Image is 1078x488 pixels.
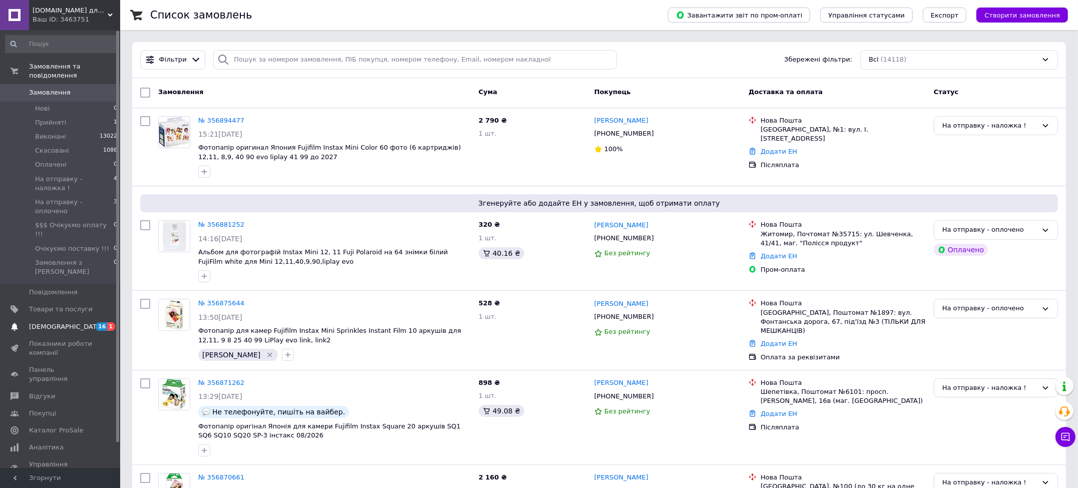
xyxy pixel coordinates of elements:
div: Нова Пошта [761,378,926,387]
input: Пошук [5,35,118,53]
div: [PHONE_NUMBER] [592,310,656,323]
a: Додати ЕН [761,148,797,155]
a: Фото товару [158,220,190,252]
div: 49.08 ₴ [479,405,524,417]
span: 1 шт. [479,313,497,320]
span: 528 ₴ [479,299,500,307]
span: Без рейтингу [604,407,650,415]
div: [GEOGRAPHIC_DATA], Поштомат №1897: вул. Фонтанська дорога, 67, під'їзд №3 (ТІЛЬКИ ДЛЯ МЕШКАНЦІВ) [761,308,926,336]
span: [PERSON_NAME] [202,351,260,359]
img: Фото товару [159,299,190,330]
span: Cума [479,88,497,96]
span: 0 [114,258,117,276]
span: Доставка та оплата [749,88,823,96]
svg: Видалити мітку [266,351,274,359]
a: Фото товару [158,299,190,331]
span: 100% [604,145,623,153]
span: 320 ₴ [479,221,500,228]
button: Завантажити звіт по пром-оплаті [668,8,810,23]
span: 2 790 ₴ [479,117,507,124]
span: Повідомлення [29,288,78,297]
span: 1 шт. [479,234,497,242]
input: Пошук за номером замовлення, ПІБ покупця, номером телефону, Email, номером накладної [213,50,617,70]
span: Не телефонуйте, пишіть на вайбер. [212,408,345,416]
div: [PHONE_NUMBER] [592,127,656,140]
span: Альбом для фотографій Instax Mini 12, 11 Fuji Polaroid на 64 знімки білий FujiFilm white для Mini... [198,248,448,265]
span: 898 ₴ [479,379,500,386]
div: Післяплата [761,161,926,170]
a: Додати ЕН [761,340,797,347]
span: 13:29[DATE] [198,392,242,400]
a: [PERSON_NAME] [594,378,648,388]
span: Фотопапір оригінал Японія для камери Fujifilm Instax Square 20 аркушів SQ1 SQ6 SQ10 SQ20 SP-3 інс... [198,422,461,439]
span: Фільтри [159,55,187,65]
span: Покупці [29,409,56,418]
div: [PHONE_NUMBER] [592,232,656,245]
div: 40.16 ₴ [479,247,524,259]
button: Управління статусами [820,8,913,23]
button: Створити замовлення [976,8,1068,23]
span: Замовлення та повідомлення [29,62,120,80]
img: Фото товару [159,117,190,148]
span: Виконані [35,132,66,141]
div: Ваш ID: 3463751 [33,15,120,24]
span: Завантажити звіт по пром-оплаті [676,11,802,20]
div: Нова Пошта [761,220,926,229]
span: Очікуємо поставку !!! [35,244,109,253]
span: 1 [114,118,117,127]
span: 1 шт. [479,392,497,399]
div: Післяплата [761,423,926,432]
div: На отправку - наложка ! [942,383,1037,393]
span: Замовлення [29,88,71,97]
span: 0 [114,160,117,169]
span: Аналітика [29,443,64,452]
span: [DEMOGRAPHIC_DATA] [29,322,103,331]
span: 1 [107,322,115,331]
a: Додати ЕН [761,252,797,260]
a: [PERSON_NAME] [594,116,648,126]
span: Без рейтингу [604,328,650,335]
a: [PERSON_NAME] [594,473,648,482]
span: На отправку - оплочено [35,198,114,216]
span: 0 [114,244,117,253]
div: Житомир, Почтомат №35715: ул. Шевченка, 41/41, маг. "Полісся продукт" [761,230,926,248]
span: 1088 [103,146,117,155]
img: Фото товару [159,379,190,410]
span: Створити замовлення [984,12,1060,19]
span: 13:50[DATE] [198,313,242,321]
a: Фотопапір оригинал Япония Fujifilm Instax Mini Color 60 фото (6 картриджів) 12,11, 8,9, 40 90 evo... [198,144,461,161]
a: Створити замовлення [966,11,1068,19]
span: 2 160 ₴ [479,473,507,481]
div: Нова Пошта [761,116,926,125]
div: [GEOGRAPHIC_DATA], №1: вул. І. [STREET_ADDRESS] [761,125,926,143]
span: 16 [96,322,107,331]
div: Нова Пошта [761,299,926,308]
span: Скасовані [35,146,69,155]
a: Додати ЕН [761,410,797,417]
span: Товари та послуги [29,305,93,314]
a: № 356870661 [198,473,244,481]
a: Фото товару [158,116,190,148]
button: Експорт [923,8,967,23]
div: [PHONE_NUMBER] [592,390,656,403]
button: Чат з покупцем [1055,427,1075,447]
span: Оплачені [35,160,67,169]
span: Без рейтингу [604,249,650,257]
div: Шепетівка, Поштомат №6101: просп. [PERSON_NAME], 16в (маг. [GEOGRAPHIC_DATA]) [761,387,926,405]
span: 0 [114,221,117,239]
img: :speech_balloon: [202,408,210,416]
span: Статус [934,88,959,96]
span: Нові [35,104,50,113]
a: [PERSON_NAME] [594,299,648,309]
div: На отправку - оплочено [942,303,1037,314]
span: 3 [114,198,117,216]
span: 13022 [100,132,117,141]
span: Покупець [594,88,631,96]
span: Згенеруйте або додайте ЕН у замовлення, щоб отримати оплату [144,198,1054,208]
span: Управління статусами [828,12,905,19]
a: № 356881252 [198,221,244,228]
img: Фото товару [162,221,186,252]
span: На отправку - наложка ! [35,175,114,193]
span: 1 шт. [479,130,497,137]
span: 4 [114,175,117,193]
